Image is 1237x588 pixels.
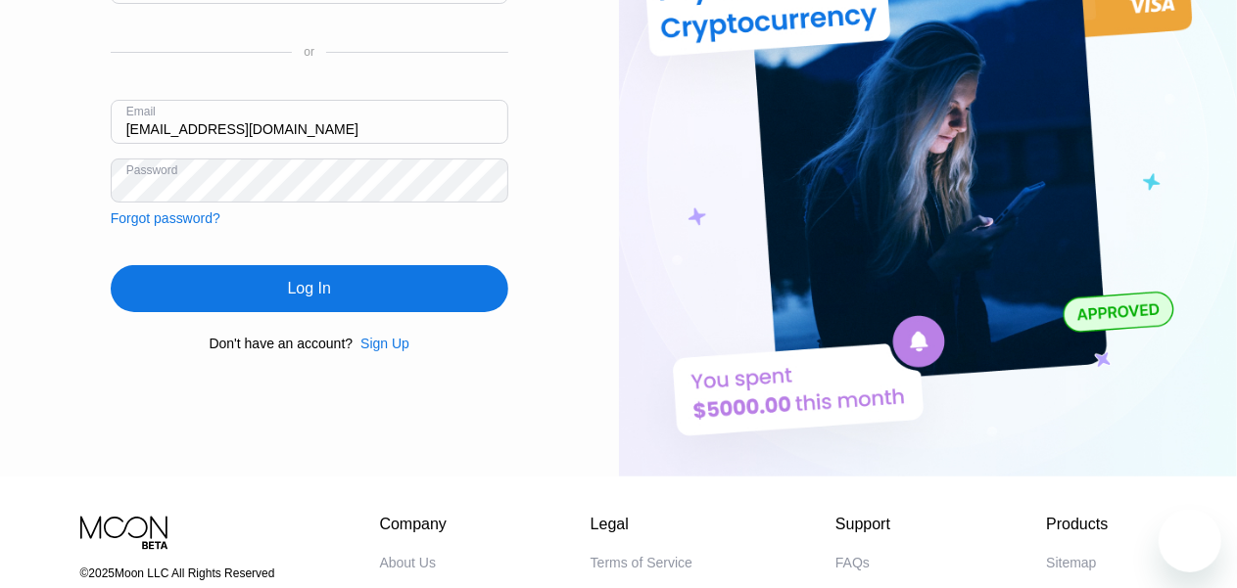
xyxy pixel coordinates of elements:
[380,516,448,533] div: Company
[360,336,409,351] div: Sign Up
[591,516,692,533] div: Legal
[380,555,437,570] div: About Us
[1046,516,1108,533] div: Products
[210,336,354,351] div: Don't have an account?
[1046,555,1096,570] div: Sitemap
[126,105,156,118] div: Email
[1159,510,1221,572] iframe: Button to launch messaging window
[591,555,692,570] div: Terms of Service
[126,163,178,177] div: Password
[111,210,220,226] div: Forgot password?
[111,265,508,312] div: Log In
[304,45,314,59] div: or
[288,279,331,298] div: Log In
[80,566,292,580] div: © 2025 Moon LLC All Rights Reserved
[353,336,409,351] div: Sign Up
[835,555,870,570] div: FAQs
[835,516,903,533] div: Support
